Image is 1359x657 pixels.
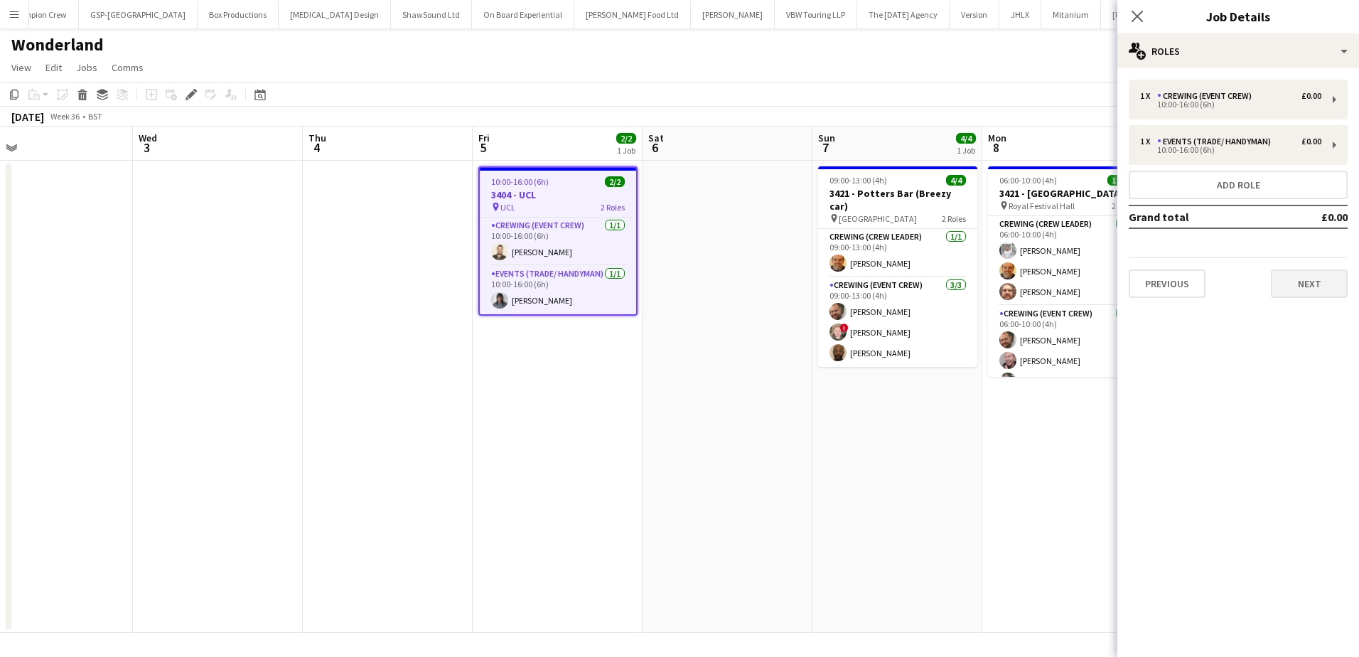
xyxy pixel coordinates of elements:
span: Comms [112,61,144,74]
div: 1 Job [617,145,635,156]
h3: Job Details [1117,7,1359,26]
app-job-card: 06:00-10:00 (4h)12/123421 - [GEOGRAPHIC_DATA] Royal Festival Hall2 RolesCrewing (Crew Leader)3/30... [988,166,1147,377]
span: Fri [478,132,490,144]
td: Grand total [1129,205,1280,228]
span: Sun [818,132,835,144]
button: VBW Touring LLP [775,1,857,28]
button: ShawSound Ltd [391,1,472,28]
span: Thu [308,132,326,144]
div: Roles [1117,34,1359,68]
h3: 3421 - [GEOGRAPHIC_DATA] [988,187,1147,200]
div: 10:00-16:00 (6h) [1140,146,1321,154]
button: [PERSON_NAME] [691,1,775,28]
div: 1 Job [957,145,975,156]
app-card-role: Crewing (Crew Leader)1/109:00-13:00 (4h)[PERSON_NAME] [818,229,977,277]
a: Jobs [70,58,103,77]
button: [PERSON_NAME] Food Ltd [574,1,691,28]
button: On Board Experiential [472,1,574,28]
button: The [DATE] Agency [857,1,950,28]
span: ! [840,324,849,332]
button: Add role [1129,171,1348,199]
span: Sat [648,132,664,144]
h3: 3421 - Potters Bar (Breezy car) [818,187,977,213]
button: Previous [1129,269,1205,298]
span: Jobs [76,61,97,74]
span: 2 Roles [601,202,625,213]
a: Comms [106,58,149,77]
span: Edit [45,61,62,74]
span: 2/2 [616,133,636,144]
span: 4/4 [946,175,966,186]
button: [PERSON_NAME] and [PERSON_NAME] [1101,1,1263,28]
app-job-card: 09:00-13:00 (4h)4/43421 - Potters Bar (Breezy car) [GEOGRAPHIC_DATA]2 RolesCrewing (Crew Leader)1... [818,166,977,367]
button: GSP-[GEOGRAPHIC_DATA] [79,1,198,28]
div: 10:00-16:00 (6h) [1140,101,1321,108]
span: 5 [476,139,490,156]
span: 6 [646,139,664,156]
span: 09:00-13:00 (4h) [829,175,887,186]
app-card-role: Events (Trade/ Handyman)1/110:00-16:00 (6h)[PERSON_NAME] [480,266,636,314]
span: Royal Festival Hall [1009,201,1075,211]
div: 1 x [1140,91,1157,101]
span: Wed [139,132,157,144]
span: 4 [306,139,326,156]
span: Mon [988,132,1006,144]
div: 1 x [1140,137,1157,146]
span: 2 Roles [942,213,966,224]
div: Events (Trade/ Handyman) [1157,137,1277,146]
div: £0.00 [1301,91,1321,101]
span: 12/12 [1107,175,1136,186]
span: UCL [500,202,515,213]
div: £0.00 [1301,137,1321,146]
span: 4/4 [956,133,976,144]
a: Edit [40,58,68,77]
span: 10:00-16:00 (6h) [491,176,549,187]
a: View [6,58,37,77]
button: Version [950,1,999,28]
span: 3 [136,139,157,156]
span: 2/2 [605,176,625,187]
button: [MEDICAL_DATA] Design [279,1,391,28]
span: [GEOGRAPHIC_DATA] [839,213,917,224]
app-card-role: Crewing (Event Crew)9/906:00-10:00 (4h)[PERSON_NAME][PERSON_NAME]Echo [PERSON_NAME] [988,306,1147,528]
app-job-card: 10:00-16:00 (6h)2/23404 - UCL UCL2 RolesCrewing (Event Crew)1/110:00-16:00 (6h)[PERSON_NAME]Event... [478,166,638,316]
div: [DATE] [11,109,44,124]
button: Mitanium [1041,1,1101,28]
td: £0.00 [1280,205,1348,228]
button: JHLX [999,1,1041,28]
div: Crewing (Event Crew) [1157,91,1257,101]
button: Next [1271,269,1348,298]
app-card-role: Crewing (Event Crew)3/309:00-13:00 (4h)[PERSON_NAME]![PERSON_NAME][PERSON_NAME] [818,277,977,367]
span: View [11,61,31,74]
span: Week 36 [47,111,82,122]
app-card-role: Crewing (Event Crew)1/110:00-16:00 (6h)[PERSON_NAME] [480,218,636,266]
div: BST [88,111,102,122]
app-card-role: Crewing (Crew Leader)3/306:00-10:00 (4h)[PERSON_NAME][PERSON_NAME][PERSON_NAME] [988,216,1147,306]
span: 8 [986,139,1006,156]
span: 2 Roles [1112,201,1136,211]
span: 7 [816,139,835,156]
h3: 3404 - UCL [480,188,636,201]
span: 06:00-10:00 (4h) [999,175,1057,186]
button: Box Productions [198,1,279,28]
h1: Wonderland [11,34,104,55]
